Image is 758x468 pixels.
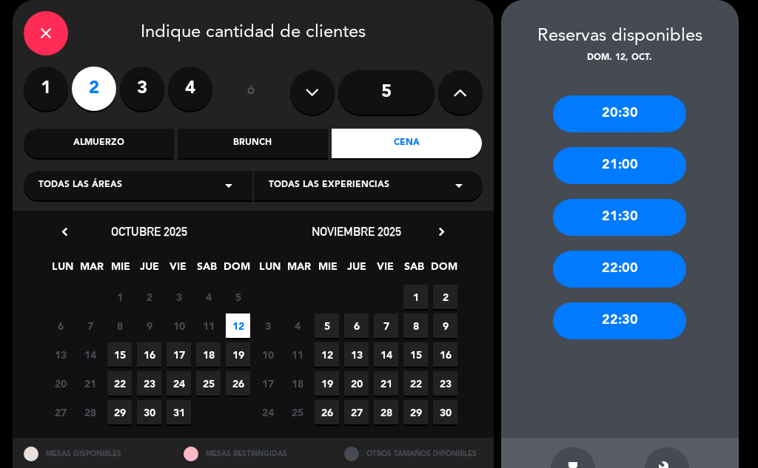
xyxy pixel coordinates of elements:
span: 25 [196,371,221,396]
span: 5 [315,313,339,338]
span: 1 [403,285,428,309]
span: 16 [137,342,161,367]
span: 29 [403,400,428,424]
span: 17 [255,371,280,396]
span: 27 [344,400,369,424]
span: 18 [196,342,221,367]
div: 22:30 [553,302,686,339]
i: arrow_drop_down [220,177,238,194]
span: 22 [107,371,132,396]
span: 19 [226,342,250,367]
span: 6 [48,313,73,338]
span: 3 [167,285,191,309]
span: MAR [286,258,311,282]
span: 30 [137,400,161,424]
div: Almuerzo [24,129,174,158]
span: 15 [107,342,132,367]
span: 28 [374,400,398,424]
span: 20 [344,371,369,396]
span: 29 [107,400,132,424]
span: 11 [196,313,221,338]
span: 9 [433,313,457,338]
span: 14 [78,342,102,367]
i: close [37,24,55,42]
span: MIE [315,258,340,282]
span: 27 [48,400,73,424]
span: 10 [167,313,191,338]
span: 4 [285,313,309,338]
span: 9 [137,313,161,338]
span: JUE [137,258,161,282]
div: 21:30 [553,199,686,236]
span: 7 [78,313,102,338]
span: 14 [374,342,398,367]
span: SAB [402,258,426,282]
span: 23 [433,371,457,396]
span: 20 [48,371,73,396]
span: 31 [167,400,191,424]
div: Brunch [178,129,328,158]
span: 28 [78,400,102,424]
label: 4 [168,67,212,111]
label: 3 [120,67,164,111]
div: dom. 12, oct. [501,51,739,66]
span: SAB [195,258,219,282]
span: 8 [403,313,428,338]
span: DOM [431,258,455,282]
span: 23 [137,371,161,396]
label: 2 [72,67,116,111]
span: Todas las áreas [38,178,122,193]
span: 12 [226,313,250,338]
span: noviembre 2025 [312,224,401,239]
span: 6 [344,313,369,338]
span: 8 [107,313,132,338]
span: 16 [433,342,457,367]
i: chevron_right [434,224,449,240]
div: Indique cantidad de clientes [24,11,483,55]
span: LUN [50,258,75,282]
span: MIE [108,258,133,282]
span: 18 [285,371,309,396]
span: 1 [107,285,132,309]
span: octubre 2025 [111,224,187,239]
span: Todas las experiencias [269,178,389,193]
span: 21 [374,371,398,396]
span: 19 [315,371,339,396]
div: 21:00 [553,147,686,184]
span: 7 [374,313,398,338]
span: JUE [344,258,369,282]
div: Reservas disponibles [501,22,739,51]
div: ó [227,67,275,118]
span: 4 [196,285,221,309]
span: DOM [224,258,248,282]
span: LUN [258,258,282,282]
span: 21 [78,371,102,396]
span: 24 [255,400,280,424]
span: 30 [433,400,457,424]
span: 15 [403,342,428,367]
span: 17 [167,342,191,367]
span: 25 [285,400,309,424]
span: 3 [255,313,280,338]
span: 2 [433,285,457,309]
label: 1 [24,67,68,111]
span: 5 [226,285,250,309]
span: 26 [226,371,250,396]
span: 11 [285,342,309,367]
span: MAR [79,258,104,282]
span: 2 [137,285,161,309]
span: 13 [48,342,73,367]
span: VIE [166,258,190,282]
span: 24 [167,371,191,396]
div: 20:30 [553,95,686,132]
span: VIE [373,258,398,282]
span: 26 [315,400,339,424]
div: 22:00 [553,251,686,288]
i: chevron_left [57,224,73,240]
span: 22 [403,371,428,396]
span: 12 [315,342,339,367]
span: 13 [344,342,369,367]
div: Cena [332,129,482,158]
i: arrow_drop_down [450,177,468,194]
span: 10 [255,342,280,367]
